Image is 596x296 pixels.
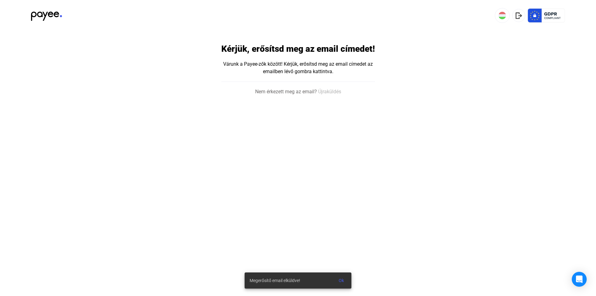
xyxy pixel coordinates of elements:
[516,12,522,19] img: logout-grey
[318,88,341,95] a: Újraküldés
[528,8,565,23] img: gdpr
[255,88,317,95] span: Nem érkezett meg az email?
[222,60,375,75] div: Várunk a Payee-zők között! Kérjük, erősítsd meg az email címedet az emailben lévő gombra kattintva.
[250,277,300,284] span: Megerősítő email elküldve!
[499,12,506,19] img: HU
[572,272,587,287] div: Open Intercom Messenger
[334,275,349,286] button: Ok
[221,43,375,54] h1: Kérjük, erősítsd meg az email címedet!
[339,278,344,283] span: Ok
[31,8,62,21] img: black-payee-blue-dot.svg
[512,9,525,22] button: logout-grey
[495,8,510,23] button: HU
